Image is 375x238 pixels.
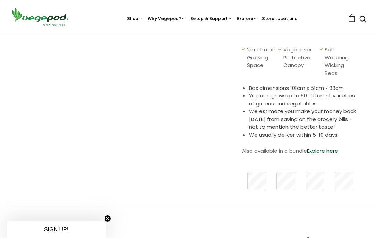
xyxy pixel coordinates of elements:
[249,92,358,108] li: You can grow up to 60 different varieties of greens and vegetables.
[190,16,232,22] a: Setup & Support
[237,16,257,22] a: Explore
[127,16,143,22] a: Shop
[262,16,297,22] a: Store Locations
[359,16,366,24] a: Search
[249,108,358,131] li: We estimate you make your money back [DATE] from saving on the grocery bills - not to mention the...
[44,227,68,232] span: SIGN UP!
[7,221,106,238] div: SIGN UP!Close teaser
[325,46,354,77] span: Self Watering Wicking Beds
[249,84,358,92] li: Box dimensions 101cm x 51cm x 33cm
[242,146,358,156] p: Also available in a bundle .
[283,46,317,77] span: Vegecover Protective Canopy
[9,7,71,27] img: Vegepod
[104,215,111,222] button: Close teaser
[148,16,185,22] a: Why Vegepod?
[307,147,338,154] a: Explore here
[249,131,358,139] li: We usually deliver within 5-10 days
[247,46,275,77] span: 2m x 1m of Growing Space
